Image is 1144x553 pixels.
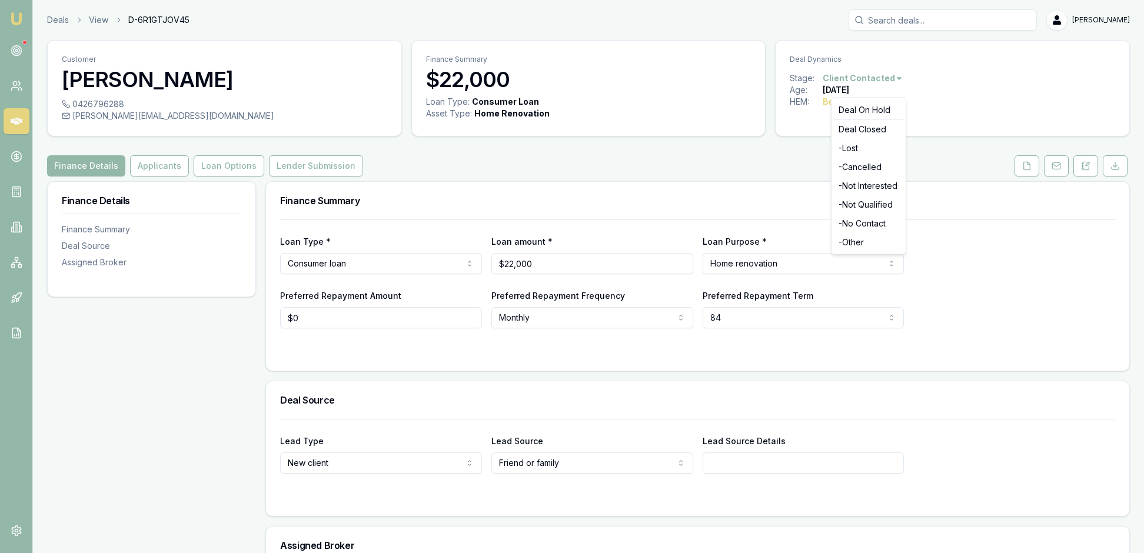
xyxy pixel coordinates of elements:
div: - Not Interested [834,176,903,195]
div: Deal On Hold [834,101,903,119]
div: Client Contacted [831,98,906,255]
div: - Other [834,233,903,252]
div: - Not Qualified [834,195,903,214]
div: - Lost [834,139,903,158]
div: Deal Closed [834,120,903,139]
div: - No Contact [834,214,903,233]
div: - Cancelled [834,158,903,176]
